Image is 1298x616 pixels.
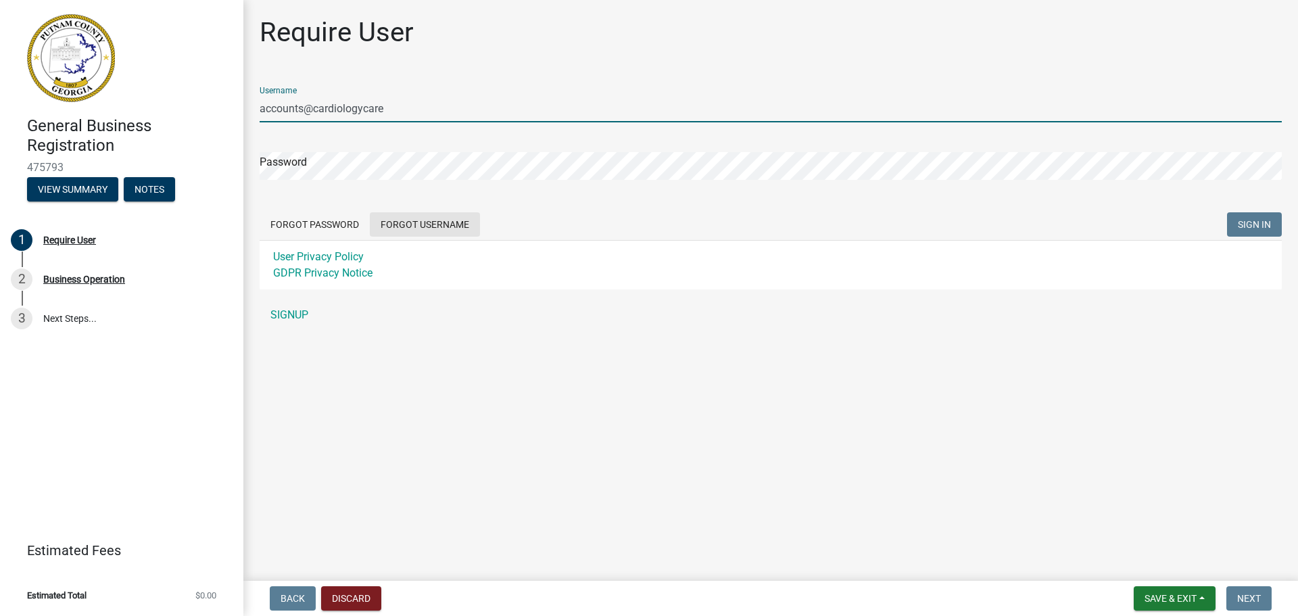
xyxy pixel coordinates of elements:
[27,591,87,600] span: Estimated Total
[273,250,364,263] a: User Privacy Policy
[195,591,216,600] span: $0.00
[1237,593,1261,604] span: Next
[124,177,175,202] button: Notes
[27,14,115,102] img: Putnam County, Georgia
[11,229,32,251] div: 1
[11,537,222,564] a: Estimated Fees
[27,161,216,174] span: 475793
[43,235,96,245] div: Require User
[1145,593,1197,604] span: Save & Exit
[260,302,1282,329] a: SIGNUP
[281,593,305,604] span: Back
[124,185,175,195] wm-modal-confirm: Notes
[11,268,32,290] div: 2
[321,586,381,611] button: Discard
[270,586,316,611] button: Back
[260,212,370,237] button: Forgot Password
[273,266,372,279] a: GDPR Privacy Notice
[43,275,125,284] div: Business Operation
[27,177,118,202] button: View Summary
[11,308,32,329] div: 3
[1226,586,1272,611] button: Next
[27,116,233,156] h4: General Business Registration
[370,212,480,237] button: Forgot Username
[1134,586,1216,611] button: Save & Exit
[27,185,118,195] wm-modal-confirm: Summary
[260,16,414,49] h1: Require User
[1227,212,1282,237] button: SIGN IN
[1238,219,1271,230] span: SIGN IN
